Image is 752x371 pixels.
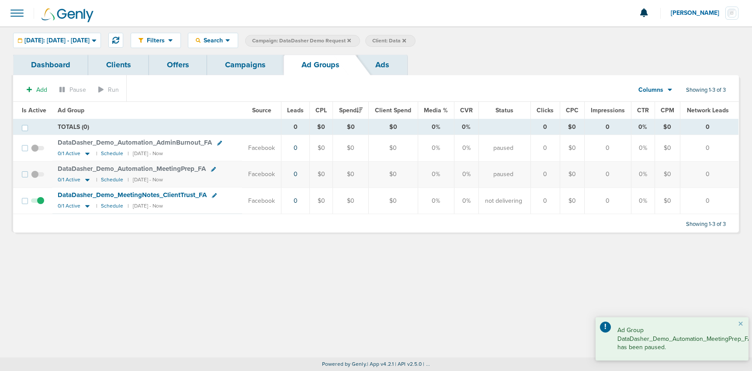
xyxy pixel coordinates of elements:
[655,135,680,161] td: $0
[310,187,333,214] td: $0
[395,361,422,367] span: | API v2.5.0
[252,37,351,45] span: Campaign: DataDasher Demo Request
[680,161,738,187] td: 0
[310,161,333,187] td: $0
[58,165,206,173] span: DataDasher_ Demo_ Automation_ MeetingPrep_ FA
[454,119,478,135] td: 0%
[493,170,513,179] span: paused
[686,87,726,94] span: Showing 1-3 of 3
[418,119,454,135] td: 0%
[315,107,327,114] span: CPL
[369,119,418,135] td: $0
[485,197,522,205] span: not delivering
[560,119,584,135] td: $0
[460,107,473,114] span: CVR
[560,135,584,161] td: $0
[22,107,46,114] span: Is Active
[201,37,225,44] span: Search
[294,197,298,205] a: 0
[423,361,430,367] span: | ...
[294,170,298,178] a: 0
[655,187,680,214] td: $0
[637,107,649,114] span: CTR
[680,187,738,214] td: 0
[531,187,560,214] td: 0
[369,187,418,214] td: $0
[584,161,631,187] td: 0
[686,221,726,228] span: Showing 1-3 of 3
[655,119,680,135] td: $0
[143,37,168,44] span: Filters
[454,135,478,161] td: 0%
[58,177,80,183] span: 0/1 Active
[418,161,454,187] td: 0%
[88,55,149,75] a: Clients
[58,191,207,199] span: DataDasher_ Demo_ MeetingNotes_ ClientTrust_ FA
[680,119,738,135] td: 0
[333,161,369,187] td: $0
[58,203,80,209] span: 0/1 Active
[584,187,631,214] td: 0
[242,187,281,214] td: Facebook
[631,187,655,214] td: 0%
[207,55,284,75] a: Campaigns
[454,161,478,187] td: 0%
[584,119,631,135] td: 0
[638,86,663,94] span: Columns
[96,177,97,183] small: |
[242,135,281,161] td: Facebook
[24,38,90,44] span: [DATE]: [DATE] - [DATE]
[339,107,363,114] span: Spend
[655,161,680,187] td: $0
[661,107,674,114] span: CPM
[631,135,655,161] td: 0%
[531,135,560,161] td: 0
[424,107,448,114] span: Media %
[58,150,80,157] span: 0/1 Active
[96,150,97,157] small: |
[284,55,357,75] a: Ad Groups
[369,161,418,187] td: $0
[101,203,123,209] small: Schedule
[333,187,369,214] td: $0
[596,317,749,361] div: Ad Group DataDasher_Demo_Automation_MeetingPrep_FA has been paused.
[52,119,281,135] td: TOTALS (0)
[101,150,123,157] small: Schedule
[333,119,369,135] td: $0
[281,119,309,135] td: 0
[372,37,406,45] span: Client: Data
[531,119,560,135] td: 0
[128,203,163,209] small: | [DATE] - Now
[294,144,298,152] a: 0
[493,144,513,153] span: paused
[738,319,743,329] button: Close
[566,107,579,114] span: CPC
[242,161,281,187] td: Facebook
[22,83,52,96] button: Add
[42,8,94,22] img: Genly
[418,187,454,214] td: 0%
[584,135,631,161] td: 0
[631,119,655,135] td: 0%
[671,10,725,16] span: [PERSON_NAME]
[357,55,407,75] a: Ads
[560,187,584,214] td: $0
[287,107,304,114] span: Leads
[36,86,47,94] span: Add
[310,135,333,161] td: $0
[560,161,584,187] td: $0
[58,107,84,114] span: Ad Group
[128,177,163,183] small: | [DATE] - Now
[531,161,560,187] td: 0
[418,135,454,161] td: 0%
[454,187,478,214] td: 0%
[58,139,212,146] span: DataDasher_ Demo_ Automation_ AdminBurnout_ FA
[367,361,394,367] span: | App v4.2.1
[687,107,729,114] span: Network Leads
[13,55,88,75] a: Dashboard
[496,107,513,114] span: Status
[591,107,625,114] span: Impressions
[128,150,163,157] small: | [DATE] - Now
[375,107,411,114] span: Client Spend
[631,161,655,187] td: 0%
